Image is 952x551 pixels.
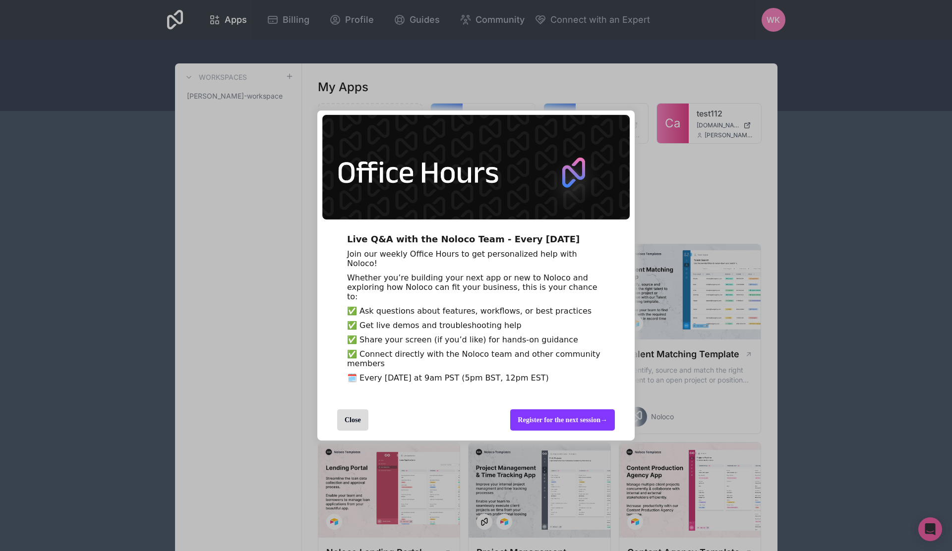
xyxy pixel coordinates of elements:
span: Join our weekly Office Hours to get personalized help with Noloco! [347,249,577,268]
span: Whether you’re building your next app or new to Noloco and exploring how Noloco can fit your busi... [347,273,597,301]
span: ✅ Ask questions about features, workflows, or best practices [347,306,592,316]
div: Close [337,409,368,431]
span: ✅ Share your screen (if you’d like) for hands-on guidance [347,335,578,344]
span: 🗓️ Every [DATE] at 9am PST (5pm BST, 12pm EST) [347,373,549,383]
img: 5446233340985343.png [322,115,630,220]
div: Register for the next session → [510,409,615,431]
span: ✅ Get live demos and troubleshooting help [347,321,522,330]
span: Live Q&A with the Noloco Team - Every [DATE] [347,234,580,244]
span: ✅ Connect directly with the Noloco team and other community members [347,349,600,368]
div: entering modal [317,110,635,441]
